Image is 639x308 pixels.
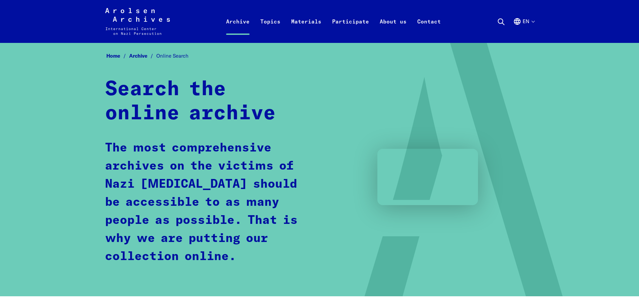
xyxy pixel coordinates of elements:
span: Online Search [156,53,189,59]
p: The most comprehensive archives on the victims of Nazi [MEDICAL_DATA] should be accessible to as ... [105,139,308,266]
nav: Breadcrumb [105,51,534,61]
a: Home [106,53,129,59]
a: Participate [327,16,374,43]
a: Materials [286,16,327,43]
a: Contact [412,16,446,43]
a: Archive [221,16,255,43]
a: Archive [129,53,156,59]
strong: Search the online archive [105,79,276,124]
a: About us [374,16,412,43]
button: English, language selection [513,17,534,42]
a: Topics [255,16,286,43]
nav: Primary [221,8,446,35]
